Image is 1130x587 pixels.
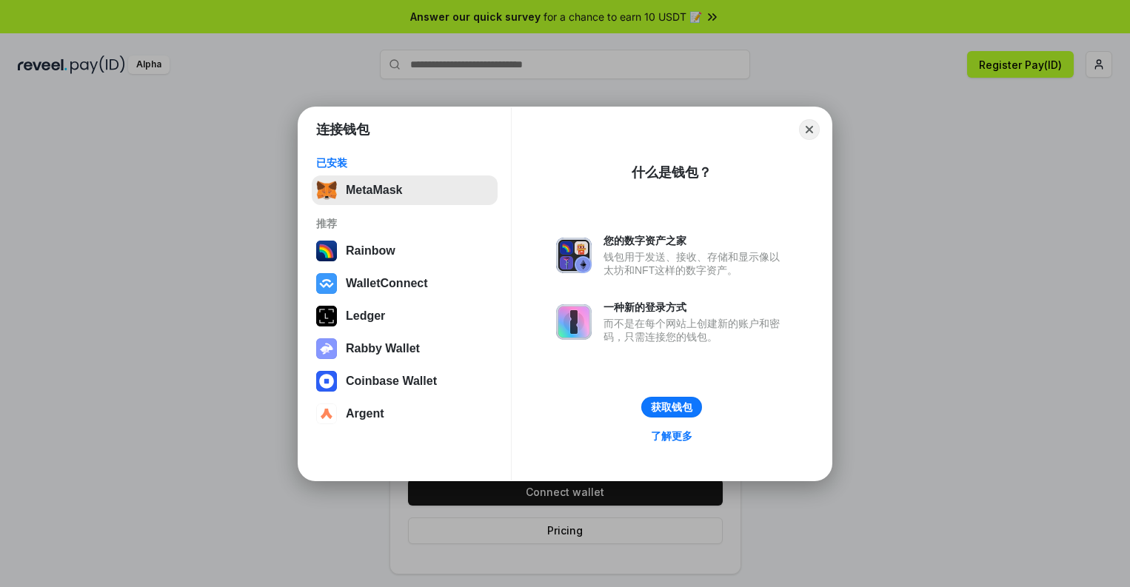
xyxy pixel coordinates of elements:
button: Coinbase Wallet [312,366,498,396]
img: svg+xml,%3Csvg%20width%3D%22120%22%20height%3D%22120%22%20viewBox%3D%220%200%20120%20120%22%20fil... [316,241,337,261]
div: 了解更多 [651,429,692,443]
div: 钱包用于发送、接收、存储和显示像以太坊和NFT这样的数字资产。 [604,250,787,277]
button: Close [799,119,820,140]
button: MetaMask [312,175,498,205]
h1: 连接钱包 [316,121,370,138]
div: Rabby Wallet [346,342,420,355]
div: WalletConnect [346,277,428,290]
div: 获取钱包 [651,400,692,414]
div: Coinbase Wallet [346,375,437,388]
img: svg+xml,%3Csvg%20xmlns%3D%22http%3A%2F%2Fwww.w3.org%2F2000%2Fsvg%22%20fill%3D%22none%22%20viewBox... [556,238,592,273]
div: MetaMask [346,184,402,197]
div: 而不是在每个网站上创建新的账户和密码，只需连接您的钱包。 [604,317,787,343]
button: Rabby Wallet [312,334,498,363]
img: svg+xml,%3Csvg%20xmlns%3D%22http%3A%2F%2Fwww.w3.org%2F2000%2Fsvg%22%20fill%3D%22none%22%20viewBox... [316,338,337,359]
div: Argent [346,407,384,420]
a: 了解更多 [642,426,701,446]
div: 推荐 [316,217,493,230]
button: Ledger [312,301,498,331]
button: 获取钱包 [641,397,702,417]
img: svg+xml,%3Csvg%20width%3D%2228%22%20height%3D%2228%22%20viewBox%3D%220%200%2028%2028%22%20fill%3D... [316,371,337,392]
div: 一种新的登录方式 [604,301,787,314]
button: Rainbow [312,236,498,266]
div: 什么是钱包？ [632,164,712,181]
img: svg+xml,%3Csvg%20fill%3D%22none%22%20height%3D%2233%22%20viewBox%3D%220%200%2035%2033%22%20width%... [316,180,337,201]
img: svg+xml,%3Csvg%20width%3D%2228%22%20height%3D%2228%22%20viewBox%3D%220%200%2028%2028%22%20fill%3D... [316,273,337,294]
button: WalletConnect [312,269,498,298]
div: Ledger [346,309,385,323]
div: 您的数字资产之家 [604,234,787,247]
div: Rainbow [346,244,395,258]
div: 已安装 [316,156,493,170]
img: svg+xml,%3Csvg%20xmlns%3D%22http%3A%2F%2Fwww.w3.org%2F2000%2Fsvg%22%20width%3D%2228%22%20height%3... [316,306,337,326]
img: svg+xml,%3Csvg%20width%3D%2228%22%20height%3D%2228%22%20viewBox%3D%220%200%2028%2028%22%20fill%3D... [316,403,337,424]
img: svg+xml,%3Csvg%20xmlns%3D%22http%3A%2F%2Fwww.w3.org%2F2000%2Fsvg%22%20fill%3D%22none%22%20viewBox... [556,304,592,340]
button: Argent [312,399,498,429]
